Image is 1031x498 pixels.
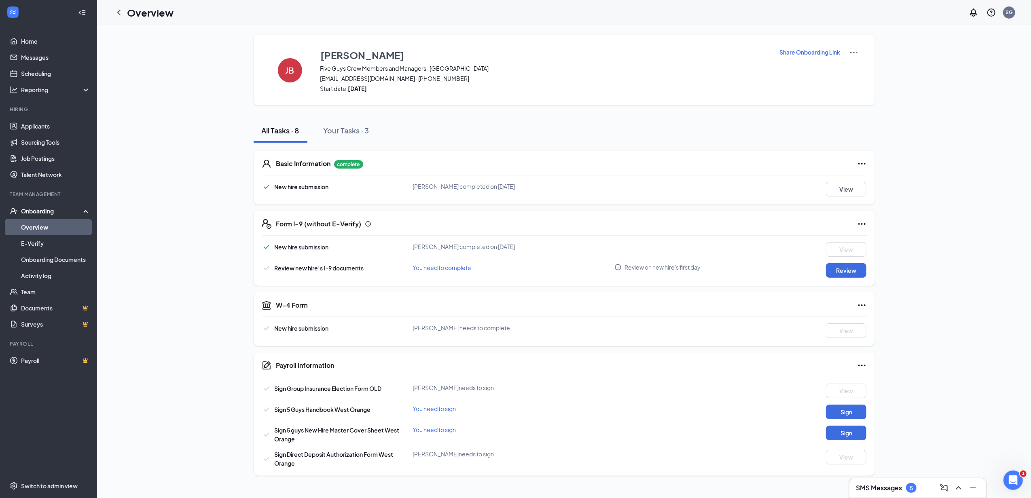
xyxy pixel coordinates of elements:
[826,450,866,464] button: View
[1020,471,1027,477] span: 1
[21,352,90,369] a: PayrollCrown
[826,182,866,196] button: View
[826,426,866,440] button: Sign
[21,65,90,82] a: Scheduling
[857,159,867,169] svg: Ellipses
[78,8,86,17] svg: Collapse
[954,483,963,493] svg: ChevronUp
[262,361,271,370] svg: CompanyDocumentIcon
[348,85,367,92] strong: [DATE]
[826,405,866,419] button: Sign
[276,301,308,310] h5: W-4 Form
[114,8,124,17] svg: ChevronLeft
[969,8,978,17] svg: Notifications
[275,406,371,413] span: Sign 5 Guys Handbook West Orange
[939,483,949,493] svg: ComposeMessage
[413,450,615,458] div: [PERSON_NAME] needs to sign
[413,183,515,190] span: [PERSON_NAME] completed on [DATE]
[21,207,83,215] div: Onboarding
[21,134,90,150] a: Sourcing Tools
[270,48,310,93] button: JB
[21,251,90,268] a: Onboarding Documents
[21,219,90,235] a: Overview
[21,150,90,167] a: Job Postings
[967,481,980,494] button: Minimize
[321,48,404,62] h3: [PERSON_NAME]
[413,405,615,413] div: You need to sign
[952,481,965,494] button: ChevronUp
[1003,471,1023,490] iframe: Intercom live chat
[21,118,90,134] a: Applicants
[262,242,271,252] svg: Checkmark
[334,160,363,169] p: complete
[857,361,867,370] svg: Ellipses
[262,182,271,192] svg: Checkmark
[856,483,902,492] h3: SMS Messages
[275,385,382,392] span: Sign Group Insurance Election Form OLD
[21,268,90,284] a: Activity log
[275,264,364,272] span: Review new hire’s I-9 documents
[780,48,840,56] p: Share Onboarding Link
[262,323,271,333] svg: Checkmark
[276,361,334,370] h5: Payroll Information
[413,264,472,271] span: You need to complete
[779,48,841,57] button: Share Onboarding Link
[262,125,299,135] div: All Tasks · 8
[910,485,913,492] div: 5
[413,384,615,392] div: [PERSON_NAME] needs to sign
[275,243,329,251] span: New hire submission
[10,207,18,215] svg: UserCheck
[10,106,89,113] div: Hiring
[21,86,91,94] div: Reporting
[262,159,271,169] svg: User
[826,242,866,257] button: View
[826,323,866,338] button: View
[276,159,331,168] h5: Basic Information
[9,8,17,16] svg: WorkstreamLogo
[10,86,18,94] svg: Analysis
[826,263,866,278] button: Review
[275,426,400,443] span: Sign 5 guys New Hire Master Cover Sheet West Orange
[324,125,369,135] div: Your Tasks · 3
[413,243,515,250] span: [PERSON_NAME] completed on [DATE]
[10,340,89,347] div: Payroll
[21,482,78,490] div: Switch to admin view
[320,74,769,82] span: [EMAIL_ADDRESS][DOMAIN_NAME] · [PHONE_NUMBER]
[262,263,271,273] svg: Checkmark
[275,183,329,190] span: New hire submission
[21,167,90,183] a: Talent Network
[826,384,866,398] button: View
[21,284,90,300] a: Team
[413,426,615,434] div: You need to sign
[275,451,394,467] span: Sign Direct Deposit Authorization Form West Orange
[286,68,294,73] h4: JB
[262,300,271,310] svg: TaxGovernmentIcon
[10,191,89,198] div: Team Management
[10,482,18,490] svg: Settings
[21,49,90,65] a: Messages
[276,219,362,228] h5: Form I-9 (without E-Verify)
[262,454,271,464] svg: Checkmark
[21,235,90,251] a: E-Verify
[320,48,769,62] button: [PERSON_NAME]
[262,405,271,414] svg: Checkmark
[365,221,371,227] svg: Info
[857,300,867,310] svg: Ellipses
[262,384,271,393] svg: Checkmark
[21,316,90,332] a: SurveysCrown
[262,430,271,439] svg: Checkmark
[21,33,90,49] a: Home
[320,84,769,93] span: Start date:
[262,219,271,229] svg: FormI9EVerifyIcon
[21,300,90,316] a: DocumentsCrown
[320,64,769,72] span: Five Guys Crew Members and Managers · [GEOGRAPHIC_DATA]
[857,219,867,229] svg: Ellipses
[987,8,996,17] svg: QuestionInfo
[614,264,622,271] svg: Info
[968,483,978,493] svg: Minimize
[938,481,951,494] button: ComposeMessage
[849,48,859,57] img: More Actions
[275,325,329,332] span: New hire submission
[413,324,510,331] span: [PERSON_NAME] needs to complete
